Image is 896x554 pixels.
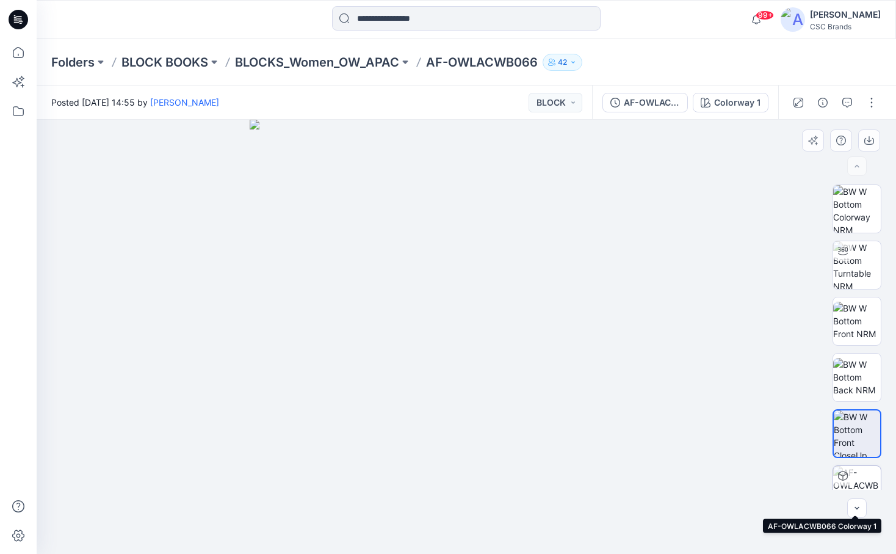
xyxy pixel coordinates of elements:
[810,22,881,31] div: CSC Brands
[235,54,399,71] a: BLOCKS_Women_OW_APAC
[121,54,208,71] a: BLOCK BOOKS
[834,410,880,457] img: BW W Bottom Front CloseUp NRM
[833,185,881,233] img: BW W Bottom Colorway NRM
[51,96,219,109] span: Posted [DATE] 14:55 by
[781,7,805,32] img: avatar
[833,358,881,396] img: BW W Bottom Back NRM
[813,93,833,112] button: Details
[833,466,881,514] img: AF-OWLACWB066 Colorway 1
[624,96,680,109] div: AF-OWLACWB066
[558,56,567,69] p: 42
[693,93,768,112] button: Colorway 1
[543,54,582,71] button: 42
[833,302,881,340] img: BW W Bottom Front NRM
[150,97,219,108] a: [PERSON_NAME]
[810,7,881,22] div: [PERSON_NAME]
[426,54,538,71] p: AF-OWLACWB066
[756,10,774,20] span: 99+
[833,241,881,289] img: BW W Bottom Turntable NRM
[602,93,688,112] button: AF-OWLACWB066
[714,96,761,109] div: Colorway 1
[250,120,684,554] img: eyJhbGciOiJIUzI1NiIsImtpZCI6IjAiLCJzbHQiOiJzZXMiLCJ0eXAiOiJKV1QifQ.eyJkYXRhIjp7InR5cGUiOiJzdG9yYW...
[51,54,95,71] a: Folders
